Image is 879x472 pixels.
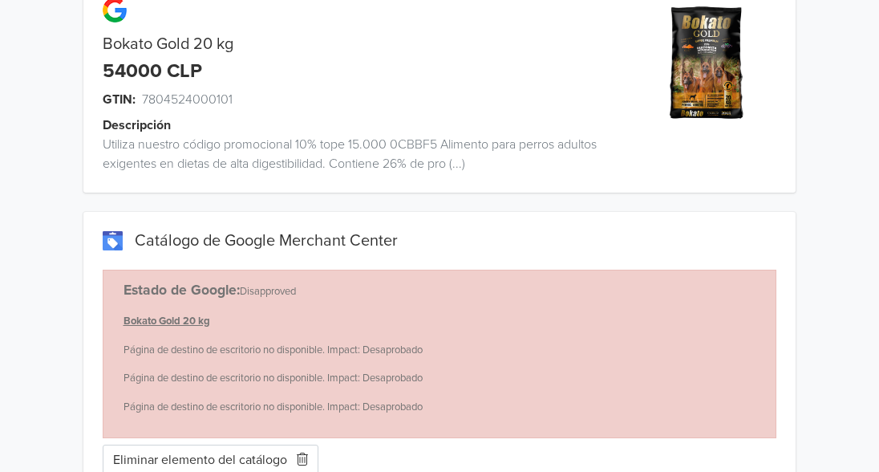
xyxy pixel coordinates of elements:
[124,280,756,301] p: Disapproved
[142,90,233,109] span: 7804524000101
[103,116,637,135] div: Descripción
[124,371,756,387] p: Página de destino de escritorio no disponible. Impact: Desaprobado
[103,90,136,109] span: GTIN:
[124,282,240,299] b: Estado de Google:
[646,3,768,124] img: product_image
[83,135,618,173] div: Utiliza nuestro código promocional 10% tope 15.000 0CBBF5 Alimento para perros adultos exigentes ...
[124,400,756,416] p: Página de destino de escritorio no disponible. Impact: Desaprobado
[103,231,776,250] div: Catálogo de Google Merchant Center
[124,315,210,328] u: Bokato Gold 20 kg
[103,60,202,83] div: 54000 CLP
[124,343,756,359] p: Página de destino de escritorio no disponible. Impact: Desaprobado
[83,35,618,54] div: Bokato Gold 20 kg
